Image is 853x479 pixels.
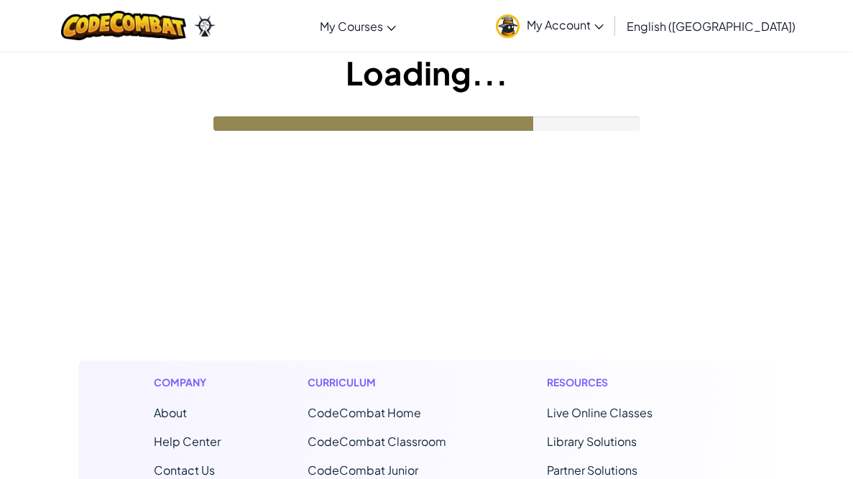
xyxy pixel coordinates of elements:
a: Live Online Classes [547,405,653,420]
span: CodeCombat Home [308,405,421,420]
span: My Courses [320,19,383,34]
h1: Resources [547,375,700,390]
span: English ([GEOGRAPHIC_DATA]) [627,19,796,34]
a: English ([GEOGRAPHIC_DATA]) [619,6,803,45]
a: My Account [489,3,611,48]
span: My Account [527,17,604,32]
img: avatar [496,14,520,38]
a: About [154,405,187,420]
span: Contact Us [154,462,215,478]
a: CodeCombat Classroom [308,434,446,449]
a: Partner Solutions [547,462,637,478]
a: Library Solutions [547,434,637,449]
img: CodeCombat logo [61,11,187,40]
a: CodeCombat Junior [308,462,418,478]
h1: Company [154,375,221,390]
a: Help Center [154,434,221,449]
a: My Courses [313,6,403,45]
img: Ozaria [193,15,216,37]
h1: Curriculum [308,375,461,390]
